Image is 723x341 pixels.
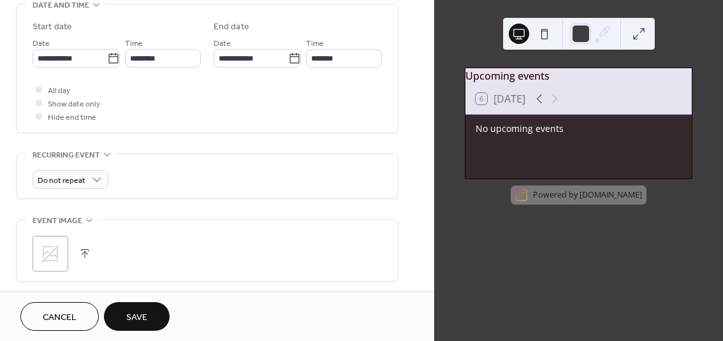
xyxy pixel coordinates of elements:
[33,236,68,272] div: ;
[125,37,143,50] span: Time
[48,98,100,111] span: Show date only
[33,20,72,34] div: Start date
[43,311,77,324] span: Cancel
[104,302,170,331] button: Save
[33,214,82,228] span: Event image
[580,189,642,200] a: [DOMAIN_NAME]
[20,302,99,331] button: Cancel
[476,122,682,134] div: No upcoming events
[126,311,147,324] span: Save
[465,68,692,83] div: Upcoming events
[306,37,324,50] span: Time
[533,189,642,200] div: Powered by
[48,111,96,124] span: Hide end time
[38,173,85,188] span: Do not repeat
[48,84,70,98] span: All day
[214,37,231,50] span: Date
[214,20,249,34] div: End date
[33,149,100,162] span: Recurring event
[33,37,50,50] span: Date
